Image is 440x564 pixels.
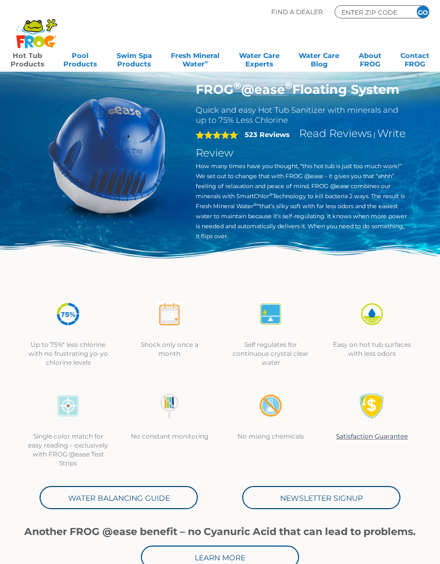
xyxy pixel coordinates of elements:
[231,340,311,367] p: Self regulates for continuous crystal clear water
[258,302,283,327] img: atease-icon-self-regulates
[417,6,429,18] input: GO
[55,393,81,419] img: icon-atease-color-match
[336,432,408,440] a: Satisfaction Guarantee
[17,526,423,538] h1: Another FROG @ease benefit – no Cyanuric Acid that can lead to problems.
[400,48,429,69] a: ContactFROG
[196,131,238,139] span: 5
[359,302,385,327] img: icon-atease-easy-on
[205,59,208,65] sup: ∞
[129,340,209,358] p: Shock only once a month
[359,393,385,419] img: Satisfaction Guarantee Icon
[234,80,241,92] sup: ®
[157,393,182,419] img: no-constant-monitoring1
[245,130,290,139] strong: 523 Reviews
[28,432,108,468] p: Single color match for easy reading – exclusively with FROG @ease Test Strips
[11,48,44,69] a: Hot TubProducts
[157,302,182,327] img: atease-icon-shock-once
[374,131,376,139] span: |
[196,105,407,125] h2: Quick and easy Hot Tub Sanitizer with minerals and up to 75% Less Chlorine
[196,82,407,97] h1: FROG @ease Floating System
[269,192,273,197] sup: ®
[271,5,323,18] p: Find A Dealer
[242,486,400,509] a: Newsletter Signup
[332,340,412,358] p: Easy on hot tub surfaces with less odors
[239,48,280,69] a: Water CareExperts
[171,48,219,69] a: Fresh MineralWater∞
[196,161,407,241] p: How many times have you thought, “this hot tub is just too much work!” We set out to change that ...
[231,432,311,441] p: No mixing chemicals
[285,80,292,92] sup: ®
[28,340,108,367] p: Up to 75%* less chlorine with no frustrating yo-yo chlorine levels
[129,432,209,441] p: No constant monitoring
[117,48,152,69] a: Swim SpaProducts
[63,48,97,69] a: PoolProducts
[299,127,372,140] a: Read Reviews
[258,393,283,419] img: no-mixing1
[55,302,81,327] img: icon-atease-75percent-less
[11,5,63,48] img: Frog Products Logo
[359,48,381,69] a: AboutFROG
[299,48,339,69] a: Water CareBlog
[253,202,260,207] sup: ®∞
[40,486,198,509] a: Water Balancing Guide
[33,82,180,228] img: hot-tub-product-atease-system.png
